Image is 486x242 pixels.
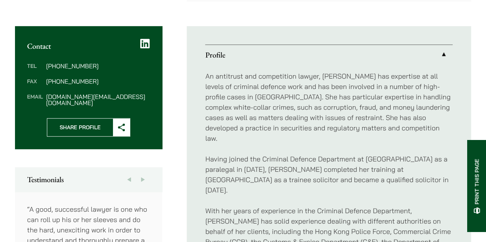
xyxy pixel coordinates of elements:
a: Profile [205,45,453,65]
a: LinkedIn [140,38,150,49]
dt: Email [27,94,43,106]
dd: [PHONE_NUMBER] [46,78,150,84]
button: Previous [122,167,136,192]
h2: Testimonials [27,175,150,184]
dt: Fax [27,78,43,94]
button: Next [136,167,150,192]
span: Share Profile [47,119,113,136]
h2: Contact [27,41,150,51]
dd: [PHONE_NUMBER] [46,63,150,69]
p: Having joined the Criminal Defence Department at [GEOGRAPHIC_DATA] as a paralegal in [DATE], [PER... [205,154,453,195]
dt: Tel [27,63,43,78]
p: An antitrust and competition lawyer, [PERSON_NAME] has expertise at all levels of criminal defenc... [205,71,453,143]
dd: [DOMAIN_NAME][EMAIL_ADDRESS][DOMAIN_NAME] [46,94,150,106]
button: Share Profile [47,118,130,137]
